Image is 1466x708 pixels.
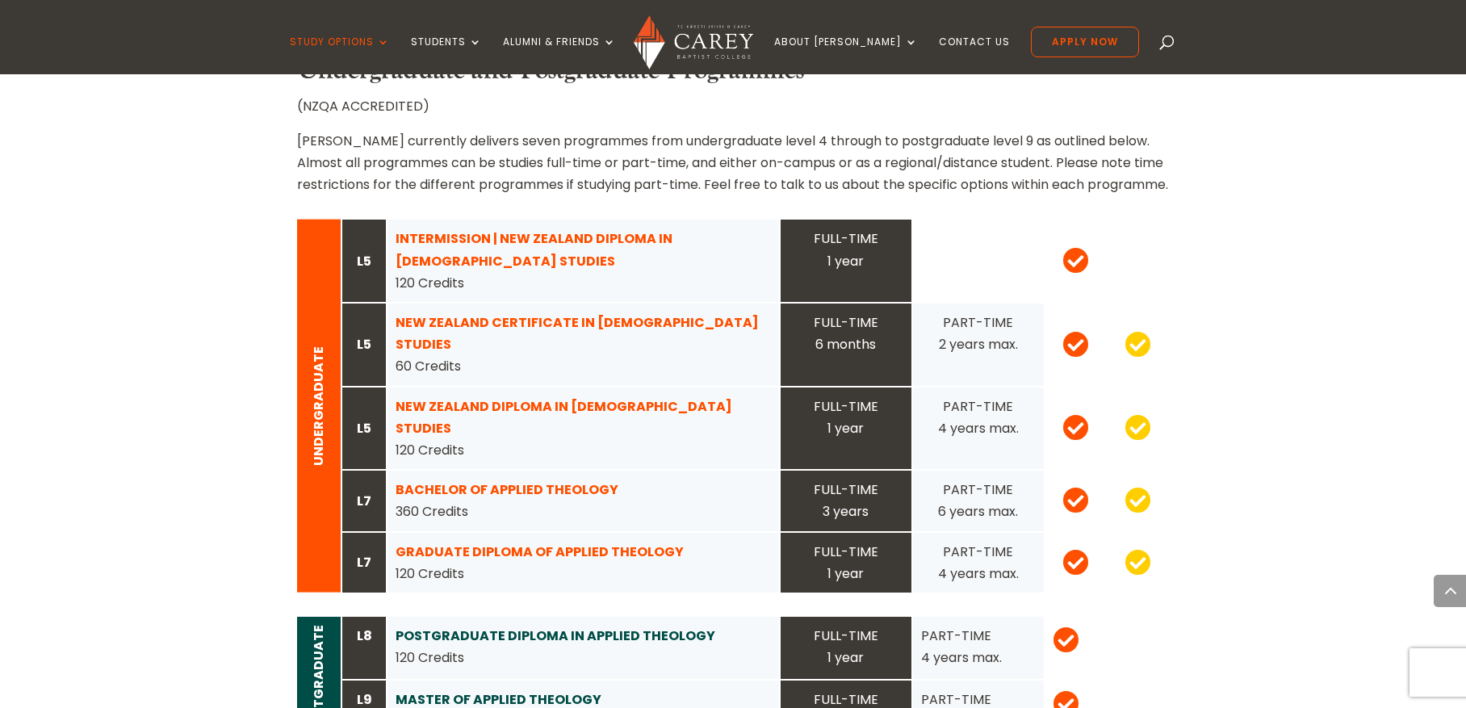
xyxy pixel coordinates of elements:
[396,396,771,462] div: 120 Credits
[396,312,771,378] div: 60 Credits
[357,335,371,354] strong: L5
[503,36,616,74] a: Alumni & Friends
[396,480,618,499] a: BACHELOR OF APPLIED THEOLOGY
[921,541,1036,584] div: PART-TIME 4 years max.
[634,15,752,69] img: Carey Baptist College
[789,479,903,522] div: FULL-TIME 3 years
[297,95,1169,196] div: (NZQA ACCREDITED)
[396,397,732,438] a: NEW ZEALAND DIPLOMA IN [DEMOGRAPHIC_DATA] STUDIES
[939,36,1010,74] a: Contact Us
[357,419,371,438] strong: L5
[789,625,903,668] div: FULL-TIME 1 year
[921,625,1036,668] div: PART-TIME 4 years max.
[396,479,771,522] div: 360 Credits
[789,396,903,439] div: FULL-TIME 1 year
[789,312,903,355] div: FULL-TIME 6 months
[411,36,482,74] a: Students
[396,625,771,668] div: 120 Credits
[921,396,1036,439] div: PART-TIME 4 years max.
[921,479,1036,522] div: PART-TIME 6 years max.
[396,313,759,354] a: NEW ZEALAND CERTIFICATE IN [DEMOGRAPHIC_DATA] STUDIES
[396,543,684,561] a: GRADUATE DIPLOMA OF APPLIED THEOLOGY
[297,56,1169,94] h3: Undergraduate and Postgraduate Programmes
[921,312,1036,355] div: PART-TIME 2 years max.
[789,228,903,271] div: FULL-TIME 1 year
[396,228,771,294] div: 120 Credits
[789,541,903,584] div: FULL-TIME 1 year
[1031,27,1139,57] a: Apply Now
[396,541,771,584] div: 120 Credits
[290,36,390,74] a: Study Options
[309,346,328,466] strong: UNDERGRADUATE
[774,36,918,74] a: About [PERSON_NAME]
[357,252,371,270] strong: L5
[396,626,715,645] a: POSTGRADUATE DIPLOMA IN APPLIED THEOLOGY
[396,229,672,270] a: INTERMISSION | NEW ZEALAND DIPLOMA IN [DEMOGRAPHIC_DATA] STUDIES
[357,492,371,510] strong: L7
[357,626,372,645] strong: L8
[357,553,371,572] strong: L7
[297,130,1169,196] p: [PERSON_NAME] currently delivers seven programmes from undergraduate level 4 through to postgradu...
